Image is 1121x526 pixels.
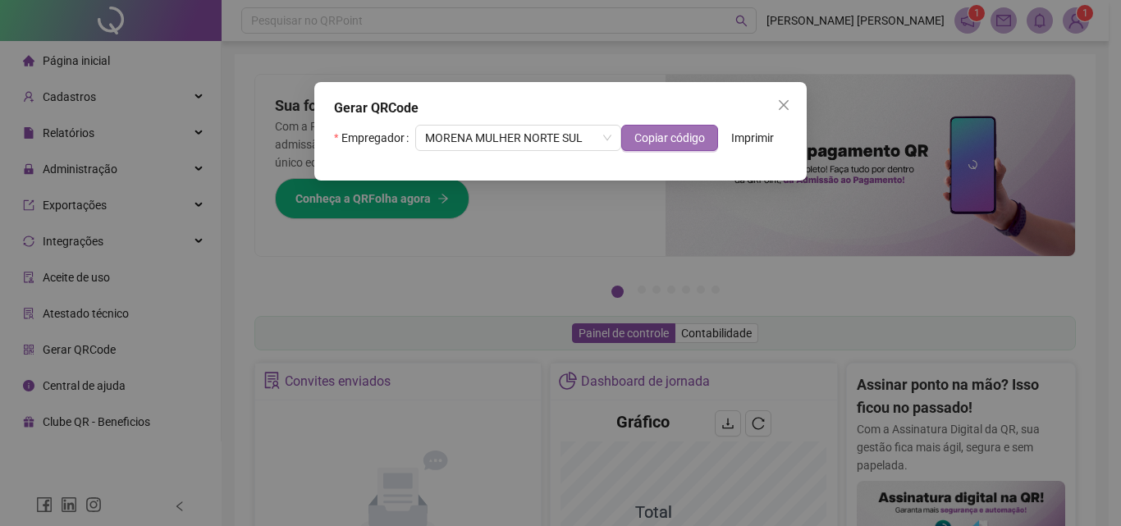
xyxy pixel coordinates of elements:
button: Copiar código [621,125,718,151]
span: close [777,98,790,112]
button: Imprimir [718,125,787,151]
span: Imprimir [731,129,774,147]
span: Copiar código [634,129,705,147]
div: Gerar QRCode [334,98,787,118]
span: MORENA MULHER NORTE SUL [425,126,611,150]
label: Empregador [334,125,415,151]
button: Close [771,92,797,118]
